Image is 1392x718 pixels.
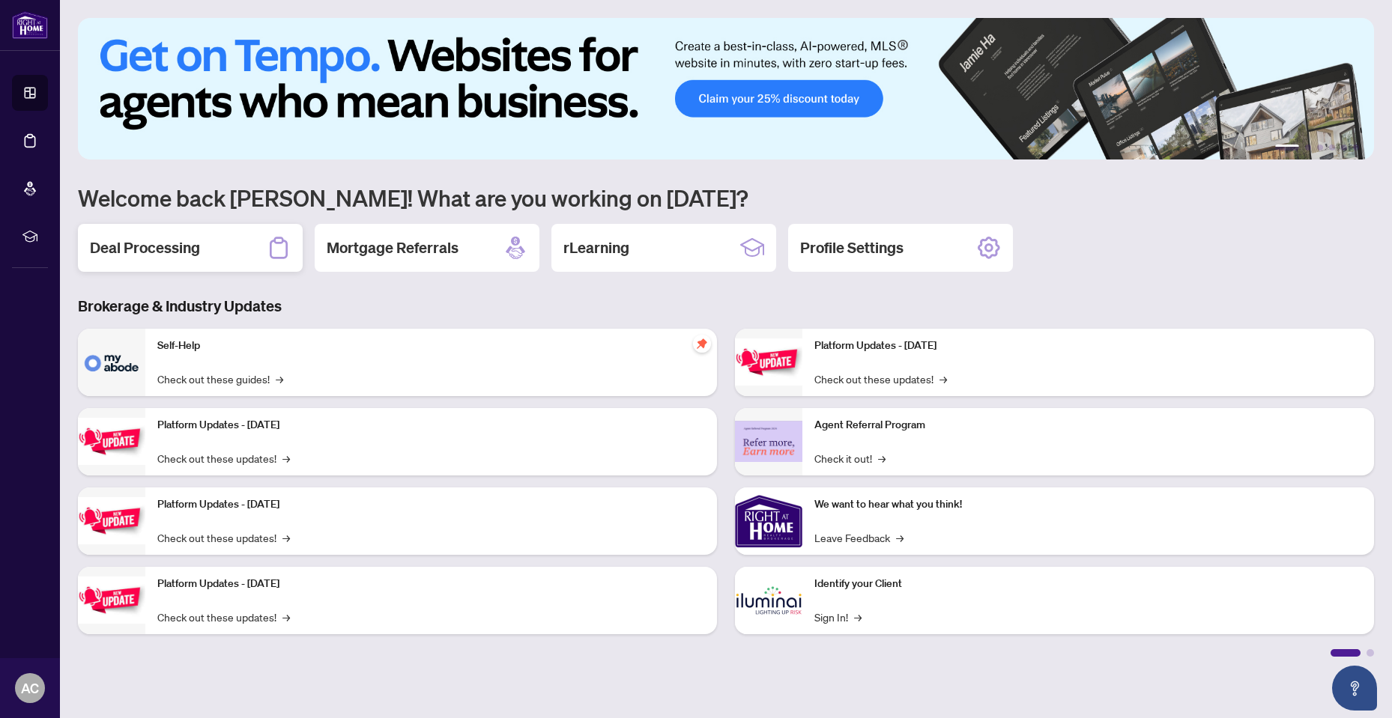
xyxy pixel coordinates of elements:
button: 2 [1305,144,1311,150]
p: Platform Updates - [DATE] [157,576,705,592]
h2: rLearning [563,237,629,258]
img: Agent Referral Program [735,421,802,462]
a: Leave Feedback→ [814,529,904,546]
span: → [276,371,283,387]
a: Check out these updates!→ [157,609,290,625]
h2: Profile Settings [800,237,904,258]
img: We want to hear what you think! [735,487,802,555]
h2: Deal Processing [90,237,200,258]
img: Self-Help [78,329,145,396]
button: Open asap [1332,666,1377,711]
span: → [282,450,290,466]
img: Platform Updates - June 23, 2025 [735,338,802,386]
img: Platform Updates - July 21, 2025 [78,497,145,544]
img: Slide 0 [78,18,1374,159]
h2: Mortgage Referrals [327,237,459,258]
span: → [939,371,947,387]
p: Self-Help [157,338,705,354]
a: Check out these updates!→ [157,450,290,466]
span: → [282,529,290,546]
p: Agent Referral Program [814,417,1362,433]
span: → [282,609,290,625]
p: Identify your Client [814,576,1362,592]
span: pushpin [693,335,711,353]
span: → [878,450,886,466]
h3: Brokerage & Industry Updates [78,296,1374,317]
span: → [854,609,862,625]
img: Platform Updates - July 8, 2025 [78,576,145,624]
span: → [896,529,904,546]
button: 3 [1317,144,1323,150]
a: Check it out!→ [814,450,886,466]
img: Platform Updates - September 16, 2025 [78,418,145,465]
a: Sign In!→ [814,609,862,625]
h1: Welcome back [PERSON_NAME]! What are you working on [DATE]? [78,183,1374,212]
p: Platform Updates - [DATE] [157,417,705,433]
button: 6 [1353,144,1359,150]
a: Check out these guides!→ [157,371,283,387]
a: Check out these updates!→ [157,529,290,546]
a: Check out these updates!→ [814,371,947,387]
img: Identify your Client [735,567,802,634]
button: 1 [1275,144,1299,150]
p: Platform Updates - [DATE] [814,338,1362,354]
p: We want to hear what you think! [814,496,1362,513]
img: logo [12,11,48,39]
button: 4 [1329,144,1335,150]
button: 5 [1341,144,1347,150]
p: Platform Updates - [DATE] [157,496,705,513]
span: AC [21,678,39,699]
